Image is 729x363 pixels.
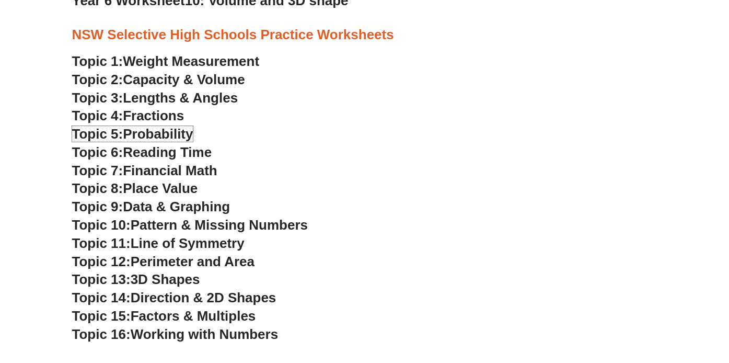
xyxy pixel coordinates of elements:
[72,72,245,87] a: Topic 2:Capacity & Volume
[131,254,254,269] span: Perimeter and Area
[72,290,131,305] span: Topic 14:
[72,90,238,106] a: Topic 3:Lengths & Angles
[72,53,123,69] span: Topic 1:
[72,199,230,214] a: Topic 9:Data & Graphing
[72,126,123,142] span: Topic 5:
[131,290,276,305] span: Direction & 2D Shapes
[72,271,200,287] a: Topic 13:3D Shapes
[131,235,245,251] span: Line of Symmetry
[72,326,131,342] span: Topic 16:
[72,308,256,324] a: Topic 15:Factors & Multiples
[131,326,278,342] span: Working with Numbers
[131,217,308,233] span: Pattern & Missing Numbers
[72,235,245,251] a: Topic 11:Line of Symmetry
[72,53,260,69] a: Topic 1:Weight Measurement
[72,235,131,251] span: Topic 11:
[123,53,259,69] span: Weight Measurement
[72,163,217,178] a: Topic 7:Financial Math
[72,199,123,214] span: Topic 9:
[72,108,184,123] a: Topic 4:Fractions
[123,108,184,123] span: Fractions
[72,90,123,106] span: Topic 3:
[131,271,200,287] span: 3D Shapes
[123,90,238,106] span: Lengths & Angles
[123,72,245,87] span: Capacity & Volume
[72,180,123,196] span: Topic 8:
[72,254,254,269] a: Topic 12:Perimeter and Area
[72,163,123,178] span: Topic 7:
[123,163,217,178] span: Financial Math
[72,72,123,87] span: Topic 2:
[72,144,123,160] span: Topic 6:
[72,144,212,160] a: Topic 6:Reading Time
[72,180,198,196] a: Topic 8:Place Value
[123,126,193,142] span: Probability
[72,271,131,287] span: Topic 13:
[72,290,276,305] a: Topic 14:Direction & 2D Shapes
[131,308,256,324] span: Factors & Multiples
[123,180,198,196] span: Place Value
[72,26,657,44] h3: NSW Selective High Schools Practice Worksheets
[123,199,230,214] span: Data & Graphing
[72,254,131,269] span: Topic 12:
[72,326,279,342] a: Topic 16:Working with Numbers
[72,217,131,233] span: Topic 10:
[72,126,193,142] a: Topic 5:Probability
[550,245,729,363] iframe: Chat Widget
[72,108,123,123] span: Topic 4:
[123,144,212,160] span: Reading Time
[72,217,308,233] a: Topic 10:Pattern & Missing Numbers
[72,308,131,324] span: Topic 15:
